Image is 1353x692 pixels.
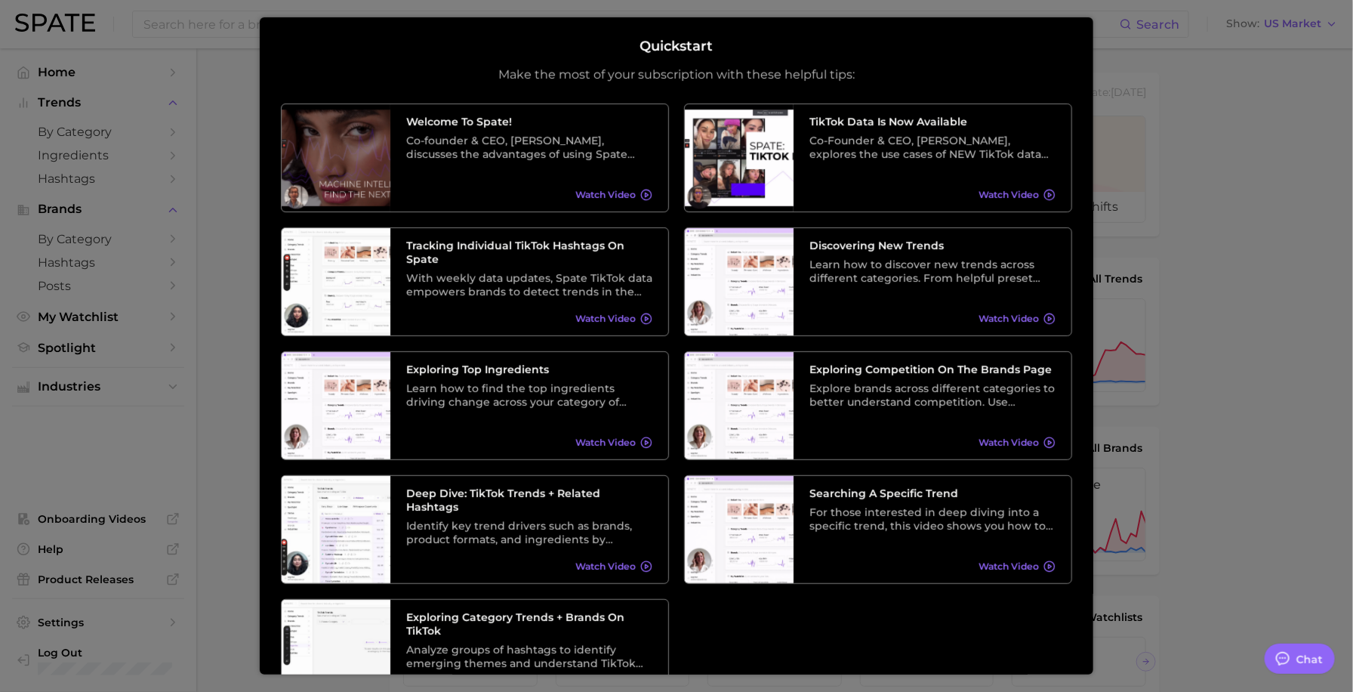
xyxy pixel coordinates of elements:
[406,487,652,514] h3: Deep Dive: TikTok Trends + Related Hashtags
[684,351,1072,460] a: Exploring Competition on the Brands PageExplore brands across different categories to better unde...
[406,271,652,298] div: With weekly data updates, Spate TikTok data empowers brands to detect trends in the earliest stag...
[281,475,669,584] a: Deep Dive: TikTok Trends + Related HashtagsIdentify key trend drivers such as brands, product for...
[809,134,1056,161] div: Co-Founder & CEO, [PERSON_NAME], explores the use cases of NEW TikTok data and its relationship w...
[809,487,1056,500] h3: Searching A Specific Trend
[684,227,1072,336] a: Discovering New TrendsLearn how to discover new trends across different categories. From helpful ...
[575,437,636,448] span: Watch Video
[281,227,669,336] a: Tracking Individual TikTok Hashtags on SpateWith weekly data updates, Spate TikTok data empowers ...
[809,115,1056,128] h3: TikTok data is now available
[281,103,669,212] a: Welcome to Spate!Co-founder & CEO, [PERSON_NAME], discusses the advantages of using Spate data as...
[406,382,652,409] div: Learn how to find the top ingredients driving change across your category of choice. From broad c...
[498,67,855,82] p: Make the most of your subscription with these helpful tips:
[640,39,713,55] h2: Quickstart
[406,239,652,266] h3: Tracking Individual TikTok Hashtags on Spate
[575,561,636,572] span: Watch Video
[979,313,1039,324] span: Watch Video
[406,519,652,546] div: Identify key trend drivers such as brands, product formats, and ingredients by leveraging a categ...
[575,313,636,324] span: Watch Video
[406,363,652,376] h3: Exploring Top Ingredients
[406,134,652,161] div: Co-founder & CEO, [PERSON_NAME], discusses the advantages of using Spate data as well as its vari...
[809,258,1056,285] div: Learn how to discover new trends across different categories. From helpful preset filters to diff...
[809,239,1056,252] h3: Discovering New Trends
[684,475,1072,584] a: Searching A Specific TrendFor those interested in deep diving into a specific trend, this video s...
[809,505,1056,533] div: For those interested in deep diving into a specific trend, this video shows you how to search tre...
[684,103,1072,212] a: TikTok data is now availableCo-Founder & CEO, [PERSON_NAME], explores the use cases of NEW TikTok...
[809,382,1056,409] div: Explore brands across different categories to better understand competition. Use different preset...
[575,189,636,200] span: Watch Video
[406,643,652,670] div: Analyze groups of hashtags to identify emerging themes and understand TikTok trends at a higher l...
[979,437,1039,448] span: Watch Video
[281,351,669,460] a: Exploring Top IngredientsLearn how to find the top ingredients driving change across your categor...
[979,189,1039,200] span: Watch Video
[979,561,1039,572] span: Watch Video
[406,610,652,638] h3: Exploring Category Trends + Brands on TikTok
[406,115,652,128] h3: Welcome to Spate!
[809,363,1056,376] h3: Exploring Competition on the Brands Page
